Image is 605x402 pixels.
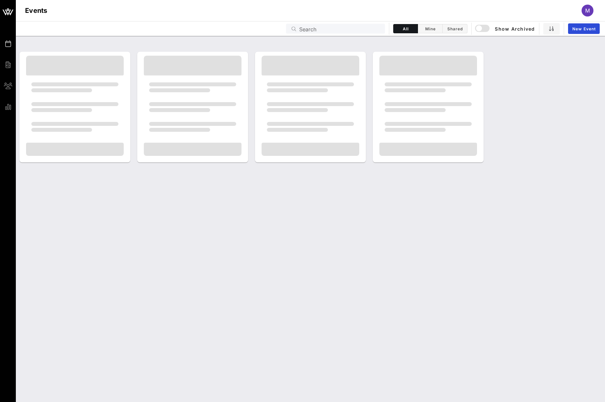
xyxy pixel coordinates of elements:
[25,5,48,16] h1: Events
[443,24,467,33] button: Shared
[572,26,596,31] span: New Event
[398,26,414,31] span: All
[568,23,600,34] a: New Event
[447,26,463,31] span: Shared
[476,23,535,35] button: Show Archived
[418,24,443,33] button: Mine
[585,7,590,14] span: M
[476,25,535,33] span: Show Archived
[422,26,438,31] span: Mine
[393,24,418,33] button: All
[582,5,593,16] div: M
